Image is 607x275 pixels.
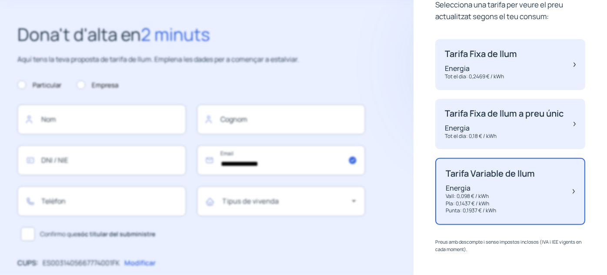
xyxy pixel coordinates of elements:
[445,49,517,59] p: Tarifa Fixa de llum
[445,123,564,133] p: Energia
[446,168,535,179] p: Tarifa Variable de llum
[223,196,279,206] mat-label: Tipus de vivenda
[17,20,365,48] h2: Dona't d'alta en
[435,238,585,253] p: Preus amb descompte i sense impostos inclosos (IVA i IEE vigents en cada moment).
[445,133,564,140] p: Tot el dia: 0,18 € / kWh
[446,193,535,200] p: Vall: 0,098 € / kWh
[124,258,156,269] p: Modificar
[445,64,517,73] p: Energia
[446,200,535,208] p: Pla: 0,1437 € / kWh
[43,258,120,269] p: ES0031405667774001FK
[77,80,118,91] label: Empresa
[77,230,155,238] b: sóc titular del subministre
[446,207,535,215] p: Punta: 0,1937 € / kWh
[445,73,517,80] p: Tot el dia: 0,2469 € / kWh
[17,258,38,269] p: CUPS:
[446,183,535,193] p: Energia
[17,80,61,91] label: Particular
[445,108,564,119] p: Tarifa Fixa de llum a preu únic
[40,229,155,239] span: Confirmo que
[141,22,210,46] span: 2 minuts
[17,54,365,65] p: Aquí tens la teva proposta de tarifa de llum. Emplena les dades per a començar a estalviar.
